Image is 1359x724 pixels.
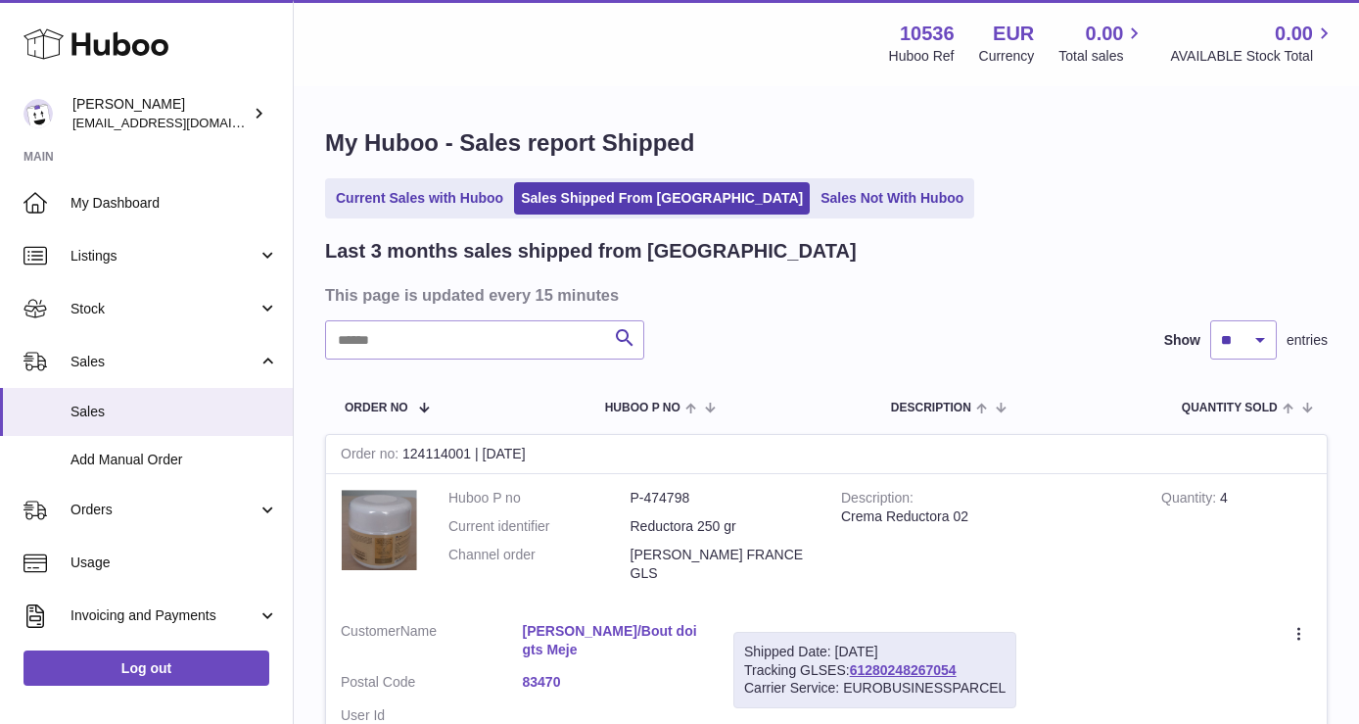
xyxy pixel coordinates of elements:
[1161,490,1220,510] strong: Quantity
[72,115,288,130] span: [EMAIL_ADDRESS][DOMAIN_NAME]
[631,517,813,536] dd: Reductora 250 gr
[514,182,810,215] a: Sales Shipped From [GEOGRAPHIC_DATA]
[329,182,510,215] a: Current Sales with Huboo
[523,673,705,692] a: 83470
[70,606,258,625] span: Invoicing and Payments
[841,507,1132,526] div: Crema Reductora 02
[1147,474,1327,607] td: 4
[1058,47,1146,66] span: Total sales
[1170,21,1336,66] a: 0.00 AVAILABLE Stock Total
[814,182,970,215] a: Sales Not With Huboo
[733,632,1016,709] div: Tracking GLSES:
[448,546,631,583] dt: Channel order
[1182,402,1278,414] span: Quantity Sold
[23,651,269,686] a: Log out
[70,403,278,421] span: Sales
[345,402,408,414] span: Order No
[341,623,400,639] span: Customer
[1164,331,1200,350] label: Show
[341,622,523,664] dt: Name
[70,451,278,469] span: Add Manual Order
[72,95,249,132] div: [PERSON_NAME]
[341,446,402,466] strong: Order no
[631,489,813,507] dd: P-474798
[850,662,957,678] a: 61280248267054
[70,247,258,265] span: Listings
[70,353,258,371] span: Sales
[448,517,631,536] dt: Current identifier
[448,489,631,507] dt: Huboo P no
[70,300,258,318] span: Stock
[605,402,680,414] span: Huboo P no
[979,47,1035,66] div: Currency
[326,435,1327,474] div: 124114001 | [DATE]
[70,554,278,572] span: Usage
[1058,21,1146,66] a: 0.00 Total sales
[1086,21,1124,47] span: 0.00
[889,47,955,66] div: Huboo Ref
[900,21,955,47] strong: 10536
[891,402,971,414] span: Description
[341,489,419,569] img: 1659003361.png
[325,127,1328,159] h1: My Huboo - Sales report Shipped
[631,546,813,583] dd: [PERSON_NAME] FRANCE GLS
[341,673,523,697] dt: Postal Code
[993,21,1034,47] strong: EUR
[744,643,1006,661] div: Shipped Date: [DATE]
[523,622,705,659] a: [PERSON_NAME]/Bout doigts Meje
[1170,47,1336,66] span: AVAILABLE Stock Total
[325,238,857,265] h2: Last 3 months sales shipped from [GEOGRAPHIC_DATA]
[841,490,914,510] strong: Description
[23,99,53,128] img: riberoyepescamila@hotmail.com
[744,679,1006,698] div: Carrier Service: EUROBUSINESSPARCEL
[1275,21,1313,47] span: 0.00
[325,284,1323,306] h3: This page is updated every 15 minutes
[70,501,258,519] span: Orders
[70,194,278,213] span: My Dashboard
[1287,331,1328,350] span: entries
